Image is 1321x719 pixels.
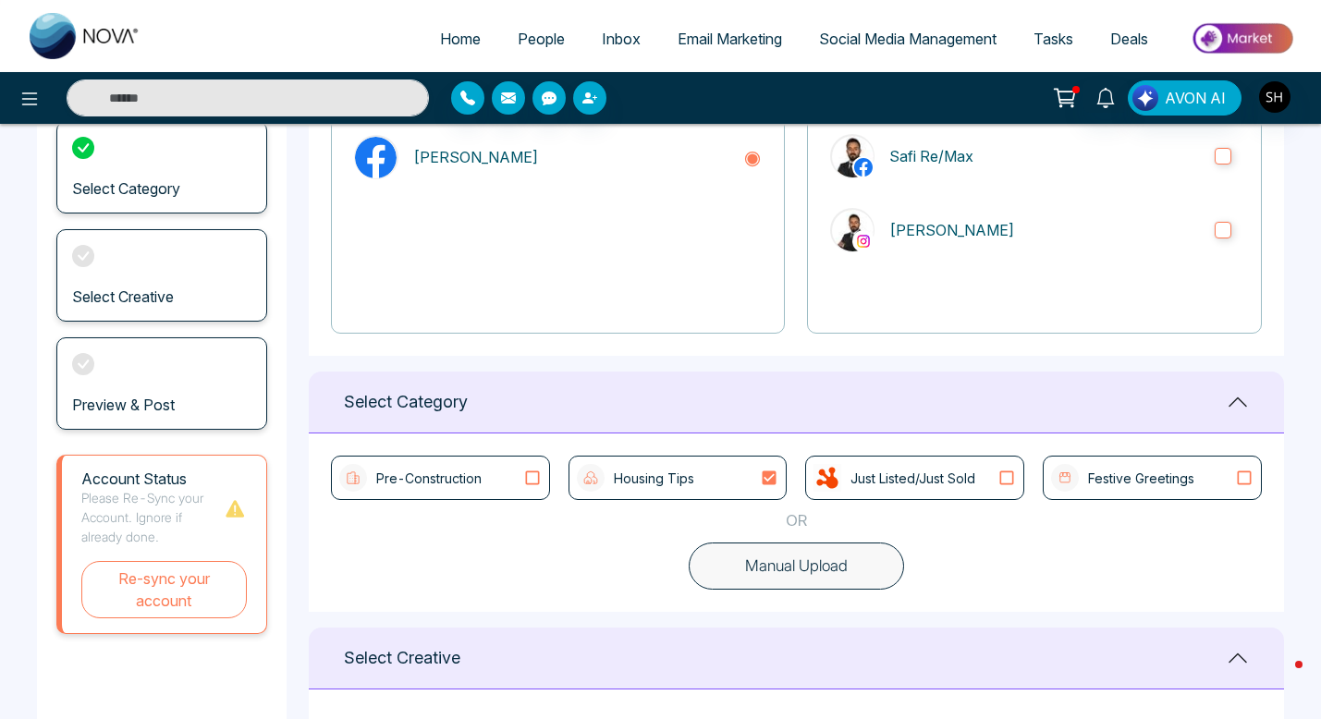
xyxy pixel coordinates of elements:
span: Deals [1110,30,1148,48]
img: Nova CRM Logo [30,13,141,59]
p: Housing Tips [614,469,694,488]
span: Home [440,30,481,48]
span: Social Media Management [819,30,997,48]
h1: Account Status [81,470,224,488]
iframe: Intercom live chat [1258,656,1303,701]
span: Tasks [1034,30,1073,48]
img: Safi Hashemi [832,210,874,251]
h3: Select Creative [72,288,174,306]
p: Pre-Construction [376,469,482,488]
img: icon [1051,464,1079,492]
p: Just Listed/Just Sold [850,469,975,488]
button: Manual Upload [689,542,904,591]
p: [PERSON_NAME] [889,219,1200,241]
a: Email Marketing [659,21,801,56]
a: Inbox [583,21,659,56]
input: instagramSafi Hashemi[PERSON_NAME] [1215,222,1231,238]
p: Festive Greetings [1088,469,1194,488]
img: icon [577,464,605,492]
span: People [518,30,565,48]
span: Inbox [602,30,641,48]
span: AVON AI [1165,87,1226,109]
a: Tasks [1015,21,1092,56]
h1: Select Creative [344,648,460,668]
button: Re-sync your account [81,561,247,618]
h1: Select Category [344,392,468,412]
span: Email Marketing [678,30,782,48]
p: OR [786,509,807,533]
img: Lead Flow [1132,85,1158,111]
h3: Preview & Post [72,396,175,414]
a: Home [422,21,499,56]
img: icon [813,464,841,492]
a: People [499,21,583,56]
p: Please Re-Sync your Account. Ignore if already done. [81,488,224,546]
img: instagram [854,232,873,250]
img: Safi Re/Max [832,136,874,177]
a: Social Media Management [801,21,1015,56]
img: User Avatar [1259,81,1290,113]
h3: Select Category [72,180,180,198]
p: [PERSON_NAME] [413,146,729,168]
img: Market-place.gif [1176,18,1310,59]
button: AVON AI [1128,80,1241,116]
input: Safi Re/MaxSafi Re/Max [1215,148,1231,165]
img: icon [339,464,367,492]
a: Deals [1092,21,1167,56]
p: Safi Re/Max [889,145,1200,167]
